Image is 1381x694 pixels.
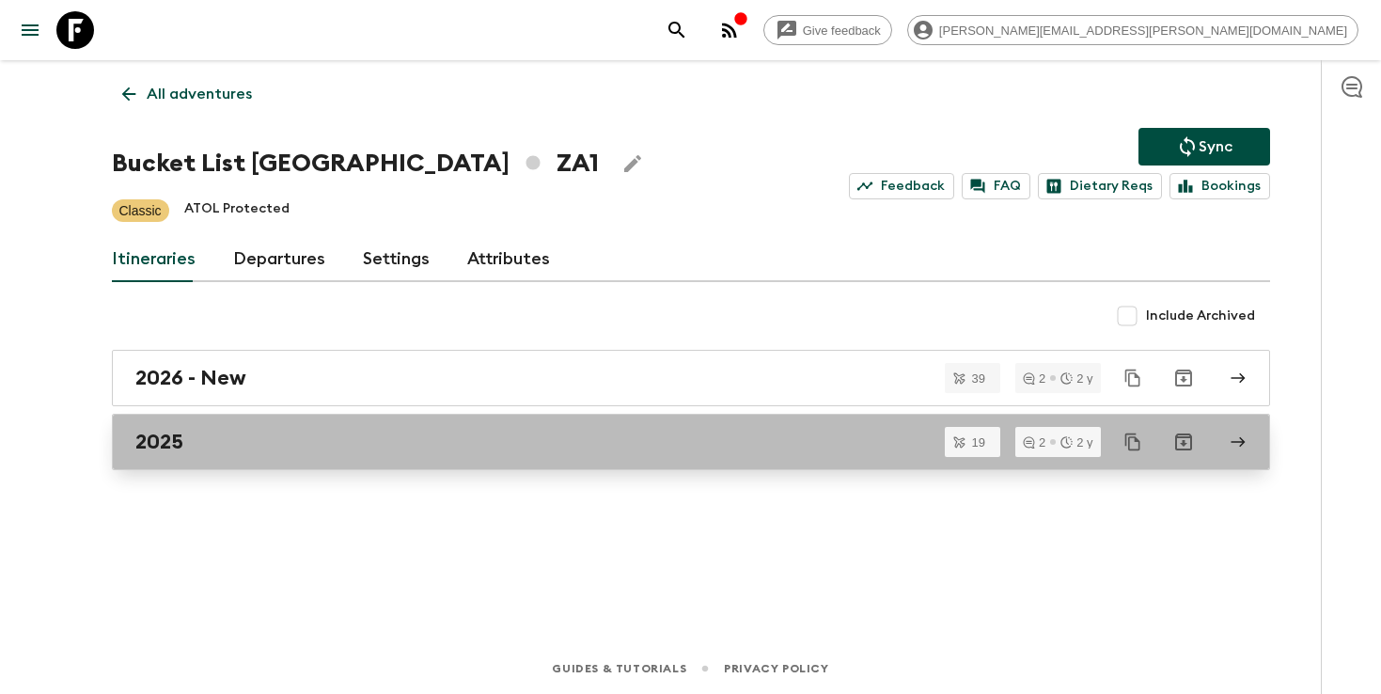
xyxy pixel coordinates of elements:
a: Feedback [849,173,954,199]
a: Privacy Policy [724,658,828,679]
button: menu [11,11,49,49]
a: Give feedback [763,15,892,45]
div: 2 [1023,436,1045,449]
a: 2025 [112,414,1270,470]
p: Classic [119,201,162,220]
a: Guides & Tutorials [552,658,686,679]
a: Departures [233,237,325,282]
div: [PERSON_NAME][EMAIL_ADDRESS][PERSON_NAME][DOMAIN_NAME] [907,15,1358,45]
div: 2 y [1060,372,1092,385]
span: [PERSON_NAME][EMAIL_ADDRESS][PERSON_NAME][DOMAIN_NAME] [929,24,1357,38]
a: 2026 - New [112,350,1270,406]
a: Attributes [467,237,550,282]
span: 39 [960,372,996,385]
a: Dietary Reqs [1038,173,1162,199]
button: Sync adventure departures to the booking engine [1138,128,1270,166]
button: Edit Adventure Title [614,145,651,182]
h2: 2025 [135,430,183,454]
a: FAQ [962,173,1030,199]
span: Include Archived [1146,307,1255,325]
h2: 2026 - New [135,366,246,390]
a: All adventures [112,75,262,113]
button: Archive [1165,423,1202,461]
a: Settings [363,237,430,282]
button: search adventures [658,11,696,49]
p: ATOL Protected [184,199,290,222]
span: Give feedback [793,24,891,38]
span: 19 [960,436,996,449]
button: Duplicate [1116,425,1150,459]
p: All adventures [147,83,252,105]
div: 2 [1023,372,1045,385]
button: Archive [1165,359,1202,397]
div: 2 y [1060,436,1092,449]
h1: Bucket List [GEOGRAPHIC_DATA] ZA1 [112,145,599,182]
button: Duplicate [1116,361,1150,395]
p: Sync [1199,135,1232,158]
a: Bookings [1169,173,1270,199]
a: Itineraries [112,237,196,282]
